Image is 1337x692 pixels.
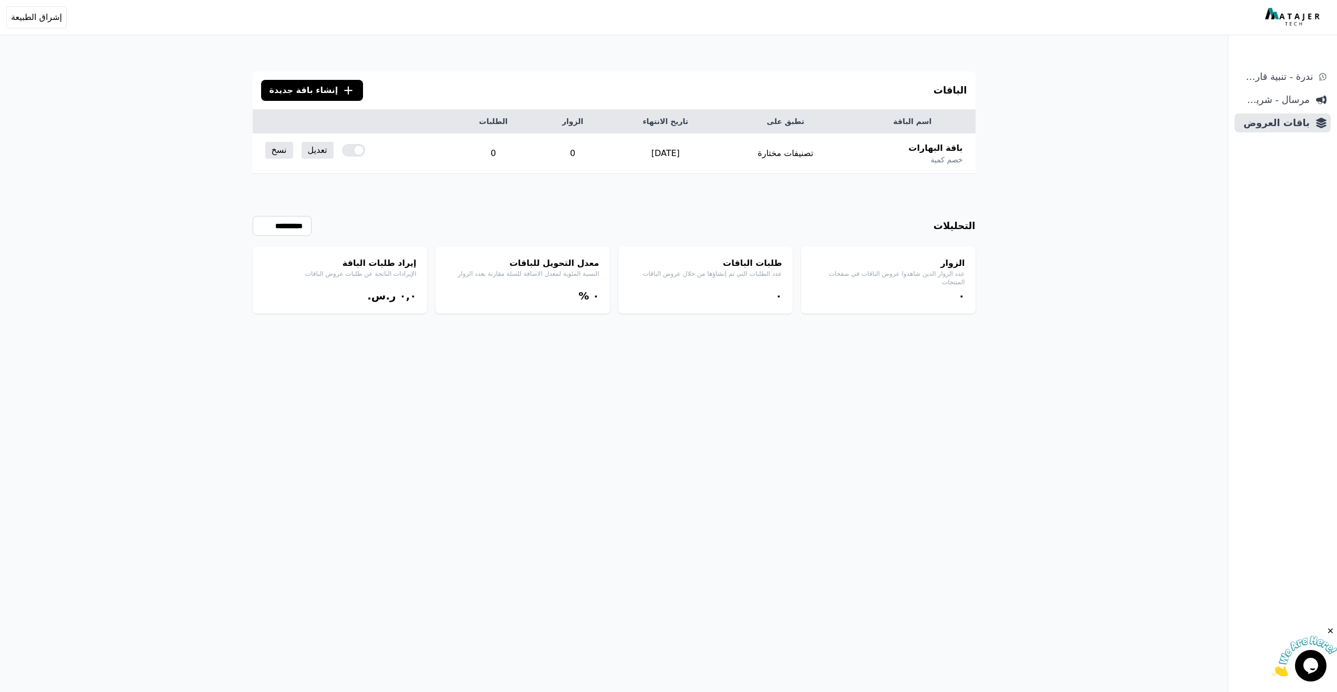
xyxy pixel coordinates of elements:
[446,257,599,270] h4: معدل التحويل للباقات
[609,133,721,174] td: [DATE]
[930,154,962,165] span: خصم كمية
[593,290,599,302] bdi: ۰
[302,142,334,159] a: تعديل
[721,133,849,174] td: تصنيفات مختارة
[1265,8,1322,27] img: MatajerTech Logo
[263,257,417,270] h4: إيراد طلبات الباقة
[399,290,416,302] bdi: ۰,۰
[849,110,975,133] th: اسم الباقة
[270,84,338,97] span: إنشاء باقة جديدة
[446,270,599,278] p: النسبة المئوية لمعدل الاضافة للسلة مقارنة بعدد الزوار
[261,80,364,101] button: إنشاء باقة جديدة
[812,270,965,286] p: عدد الزوار الذين شاهدوا عروض الباقات في صفحات المنتجات
[812,257,965,270] h4: الزوار
[451,110,536,133] th: الطلبات
[1239,69,1313,84] span: ندرة - تنبية قارب علي النفاذ
[263,270,417,278] p: الإيرادات الناتجة عن طلبات عروض الباقات
[11,11,62,24] span: إشراق الطبيعة
[629,270,782,278] p: عدد الطلبات التي تم إنشاؤها من خلال عروض الباقات
[578,290,589,302] span: %
[265,142,293,159] a: نسخ
[6,6,67,28] button: إشراق الطبيعة
[367,290,396,302] span: ر.س.
[934,219,976,233] h3: التحليلات
[908,142,962,154] span: باقة البهارات
[1272,626,1337,676] iframe: chat widget
[629,288,782,303] div: ۰
[1239,116,1310,130] span: باقات العروض
[721,110,849,133] th: تطبق على
[609,110,721,133] th: تاريخ الانتهاء
[451,133,536,174] td: 0
[629,257,782,270] h4: طلبات الباقات
[812,288,965,303] div: ۰
[536,110,609,133] th: الزوار
[536,133,609,174] td: 0
[934,83,967,98] h3: الباقات
[1239,92,1310,107] span: مرسال - شريط دعاية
